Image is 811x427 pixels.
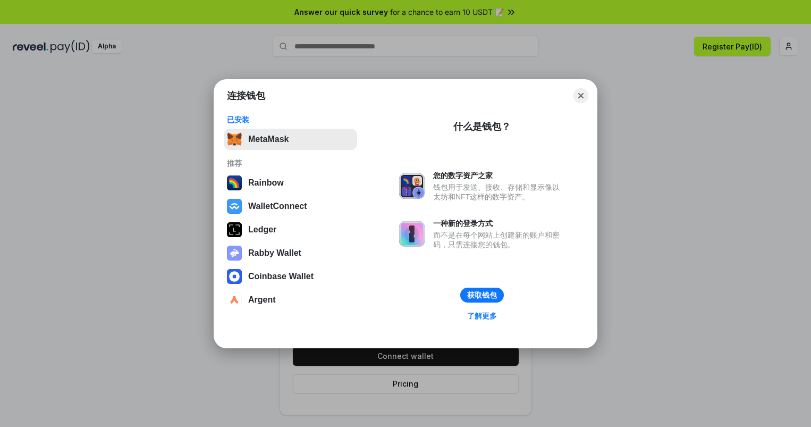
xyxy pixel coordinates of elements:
a: 了解更多 [461,309,503,323]
div: 而不是在每个网站上创建新的账户和密码，只需连接您的钱包。 [433,230,565,249]
div: 一种新的登录方式 [433,219,565,228]
img: svg+xml,%3Csvg%20xmlns%3D%22http%3A%2F%2Fwww.w3.org%2F2000%2Fsvg%22%20fill%3D%22none%22%20viewBox... [399,173,425,199]
div: 获取钱包 [467,290,497,300]
div: 推荐 [227,158,354,168]
img: svg+xml,%3Csvg%20xmlns%3D%22http%3A%2F%2Fwww.w3.org%2F2000%2Fsvg%22%20fill%3D%22none%22%20viewBox... [227,246,242,261]
img: svg+xml,%3Csvg%20width%3D%2228%22%20height%3D%2228%22%20viewBox%3D%220%200%2028%2028%22%20fill%3D... [227,269,242,284]
button: Rabby Wallet [224,242,357,264]
button: Ledger [224,219,357,240]
div: 什么是钱包？ [453,120,511,133]
div: 您的数字资产之家 [433,171,565,180]
div: Rainbow [248,178,284,188]
button: 获取钱包 [460,288,504,303]
button: Argent [224,289,357,311]
div: 已安装 [227,115,354,124]
img: svg+xml,%3Csvg%20width%3D%2228%22%20height%3D%2228%22%20viewBox%3D%220%200%2028%2028%22%20fill%3D... [227,199,242,214]
button: WalletConnect [224,196,357,217]
button: Close [573,88,588,103]
img: svg+xml,%3Csvg%20width%3D%22120%22%20height%3D%22120%22%20viewBox%3D%220%200%20120%20120%22%20fil... [227,175,242,190]
img: svg+xml,%3Csvg%20fill%3D%22none%22%20height%3D%2233%22%20viewBox%3D%220%200%2035%2033%22%20width%... [227,132,242,147]
img: svg+xml,%3Csvg%20xmlns%3D%22http%3A%2F%2Fwww.w3.org%2F2000%2Fsvg%22%20width%3D%2228%22%20height%3... [227,222,242,237]
div: MetaMask [248,135,289,144]
div: Ledger [248,225,276,235]
div: Coinbase Wallet [248,272,314,281]
div: 了解更多 [467,311,497,321]
img: svg+xml,%3Csvg%20width%3D%2228%22%20height%3D%2228%22%20viewBox%3D%220%200%2028%2028%22%20fill%3D... [227,292,242,307]
img: svg+xml,%3Csvg%20xmlns%3D%22http%3A%2F%2Fwww.w3.org%2F2000%2Fsvg%22%20fill%3D%22none%22%20viewBox... [399,221,425,247]
div: 钱包用于发送、接收、存储和显示像以太坊和NFT这样的数字资产。 [433,182,565,202]
div: Argent [248,295,276,305]
button: MetaMask [224,129,357,150]
button: Rainbow [224,172,357,194]
button: Coinbase Wallet [224,266,357,287]
h1: 连接钱包 [227,89,265,102]
div: Rabby Wallet [248,248,301,258]
div: WalletConnect [248,202,307,211]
